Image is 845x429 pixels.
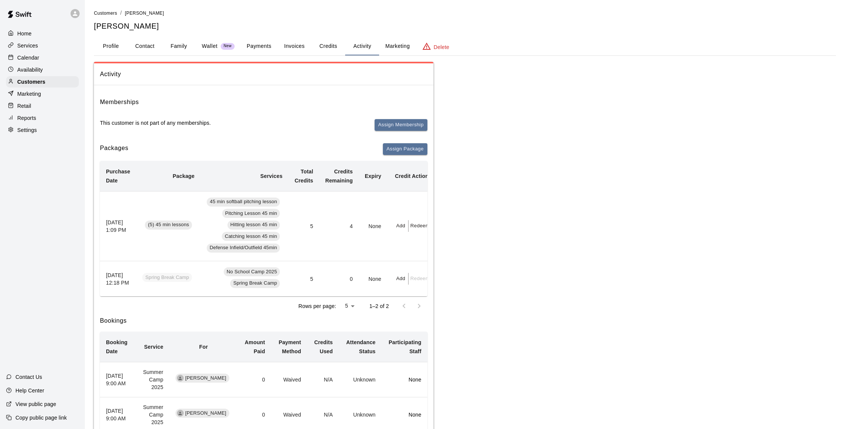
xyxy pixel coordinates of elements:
[388,411,421,418] p: None
[6,112,79,124] a: Reports
[279,339,301,354] b: Payment Method
[379,37,416,55] button: Marketing
[15,387,44,394] p: Help Center
[202,42,218,50] p: Wallet
[289,261,319,297] td: 5
[182,375,229,382] span: [PERSON_NAME]
[260,173,283,179] b: Services
[395,173,432,179] b: Credit Actions
[128,37,162,55] button: Contact
[100,143,128,155] h6: Packages
[142,275,195,281] span: This package no longer exists
[145,221,192,228] span: (5) 45 min lessons
[383,143,427,155] button: Assign Package
[100,362,135,397] th: [DATE] 9:00 AM
[17,90,41,98] p: Marketing
[409,220,432,232] button: Redeem
[100,261,136,297] th: [DATE] 12:18 PM
[224,268,280,276] span: No School Camp 2025
[207,198,280,205] span: 45 min softball pitching lesson
[277,37,311,55] button: Invoices
[94,11,117,16] span: Customers
[311,37,345,55] button: Credits
[94,10,117,16] a: Customers
[17,78,45,86] p: Customers
[177,375,184,382] div: Kimani Gopaul
[17,66,43,74] p: Availability
[339,300,357,311] div: 5
[359,261,387,297] td: None
[221,44,235,49] span: New
[100,69,427,79] span: Activity
[393,220,409,232] button: Add
[145,222,194,228] a: (5) 45 min lessons
[100,97,139,107] h6: Memberships
[120,9,122,17] li: /
[6,100,79,112] a: Retail
[135,362,169,397] td: Summer Camp 2025
[142,275,195,281] a: Spring Break Camp
[346,339,376,354] b: Attendance Status
[6,76,79,87] div: Customers
[100,316,427,326] h6: Bookings
[100,191,136,261] th: [DATE] 1:09 PM
[15,414,67,421] p: Copy public page link
[6,52,79,63] a: Calendar
[359,191,387,261] td: None
[199,344,208,350] b: For
[144,344,163,350] b: Service
[298,302,336,310] p: Rows per page:
[245,339,265,354] b: Amount Paid
[17,126,37,134] p: Settings
[17,114,36,122] p: Reports
[17,30,32,37] p: Home
[100,161,438,297] table: simple table
[17,54,39,61] p: Calendar
[375,119,427,131] button: Assign Membership
[106,169,130,184] b: Purchase Date
[345,37,379,55] button: Activity
[389,339,421,354] b: Participating Staff
[238,362,271,397] td: 0
[6,88,79,100] a: Marketing
[393,273,409,285] button: Add
[15,373,42,381] p: Contact Us
[388,376,421,383] p: None
[230,280,280,287] span: Spring Break Camp
[6,124,79,136] a: Settings
[222,233,280,240] span: Catching lesson 45 min
[6,64,79,75] a: Availability
[106,339,128,354] b: Booking Date
[307,362,339,397] td: N/A
[177,410,184,417] div: Kimani Gopaul
[339,362,381,397] td: Unknown
[94,9,836,17] nav: breadcrumb
[271,362,307,397] td: Waived
[207,244,280,251] span: Defense Infield/Outfield 45min
[314,339,333,354] b: Credits Used
[6,28,79,39] a: Home
[227,221,280,228] span: Hitting lesson 45 min
[15,400,56,408] p: View public page
[94,37,836,55] div: basic tabs example
[17,102,31,110] p: Retail
[182,410,229,417] span: [PERSON_NAME]
[222,210,280,217] span: Pitching Lesson 45 min
[319,191,359,261] td: 4
[100,119,211,127] p: This customer is not part of any memberships.
[295,169,313,184] b: Total Credits
[173,173,195,179] b: Package
[325,169,353,184] b: Credits Remaining
[365,173,381,179] b: Expiry
[241,37,277,55] button: Payments
[6,40,79,51] a: Services
[17,42,38,49] p: Services
[369,302,389,310] p: 1–2 of 2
